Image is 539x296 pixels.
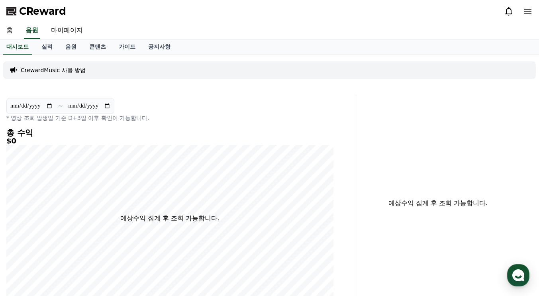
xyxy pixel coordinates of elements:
span: 대화 [73,242,82,249]
span: 홈 [25,242,30,248]
a: 공지사항 [142,39,177,55]
a: 설정 [103,230,153,250]
a: 실적 [35,39,59,55]
span: 설정 [123,242,133,248]
p: * 영상 조회 발생일 기준 D+3일 이후 확인이 가능합니다. [6,114,333,122]
a: CrewardMusic 사용 방법 [21,66,86,74]
a: 음원 [59,39,83,55]
span: CReward [19,5,66,18]
a: 음원 [24,22,40,39]
a: 콘텐츠 [83,39,112,55]
p: 예상수익 집계 후 조회 가능합니다. [120,214,220,223]
a: 홈 [2,230,53,250]
a: 대시보드 [3,39,32,55]
p: 예상수익 집계 후 조회 가능합니다. [363,198,514,208]
a: 마이페이지 [45,22,89,39]
h4: 총 수익 [6,128,333,137]
h5: $0 [6,137,333,145]
p: ~ [58,101,63,111]
a: CReward [6,5,66,18]
a: 대화 [53,230,103,250]
a: 가이드 [112,39,142,55]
